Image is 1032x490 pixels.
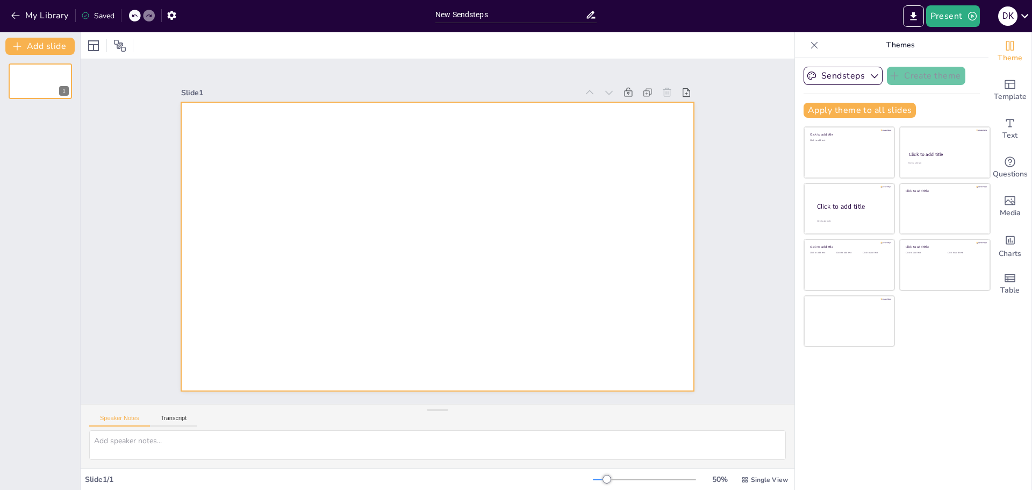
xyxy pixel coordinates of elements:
[804,103,916,118] button: Apply theme to all slides
[909,151,980,158] div: Click to add title
[988,71,1031,110] div: Add ready made slides
[903,5,924,27] button: Export to PowerPoint
[887,67,965,85] button: Create theme
[59,86,69,96] div: 1
[435,7,585,23] input: Insert title
[85,474,593,485] div: Slide 1 / 1
[817,202,886,211] div: Click to add title
[1000,285,1020,296] span: Table
[1000,207,1021,219] span: Media
[998,5,1017,27] button: D k
[810,132,887,137] div: Click to add title
[85,37,102,54] div: Layout
[9,63,72,99] div: 1
[707,474,733,485] div: 50 %
[988,32,1031,71] div: Change the overall theme
[994,91,1027,103] span: Template
[999,248,1021,260] span: Charts
[906,252,940,254] div: Click to add text
[988,110,1031,148] div: Add text boxes
[810,252,834,254] div: Click to add text
[998,52,1022,64] span: Theme
[810,245,887,249] div: Click to add title
[804,67,883,85] button: Sendsteps
[81,11,114,21] div: Saved
[988,265,1031,303] div: Add a table
[150,415,198,427] button: Transcript
[908,162,980,165] div: Click to add text
[988,187,1031,226] div: Add images, graphics, shapes or video
[113,39,126,52] span: Position
[8,7,73,24] button: My Library
[948,252,981,254] div: Click to add text
[836,252,861,254] div: Click to add text
[906,188,983,193] div: Click to add title
[89,415,150,427] button: Speaker Notes
[823,32,978,58] p: Themes
[906,245,983,249] div: Click to add title
[5,38,75,55] button: Add slide
[998,6,1017,26] div: D k
[810,139,887,142] div: Click to add text
[988,148,1031,187] div: Get real-time input from your audience
[863,252,887,254] div: Click to add text
[817,220,885,223] div: Click to add body
[993,168,1028,180] span: Questions
[751,475,788,484] span: Single View
[1002,130,1017,141] span: Text
[988,226,1031,265] div: Add charts and graphs
[926,5,980,27] button: Present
